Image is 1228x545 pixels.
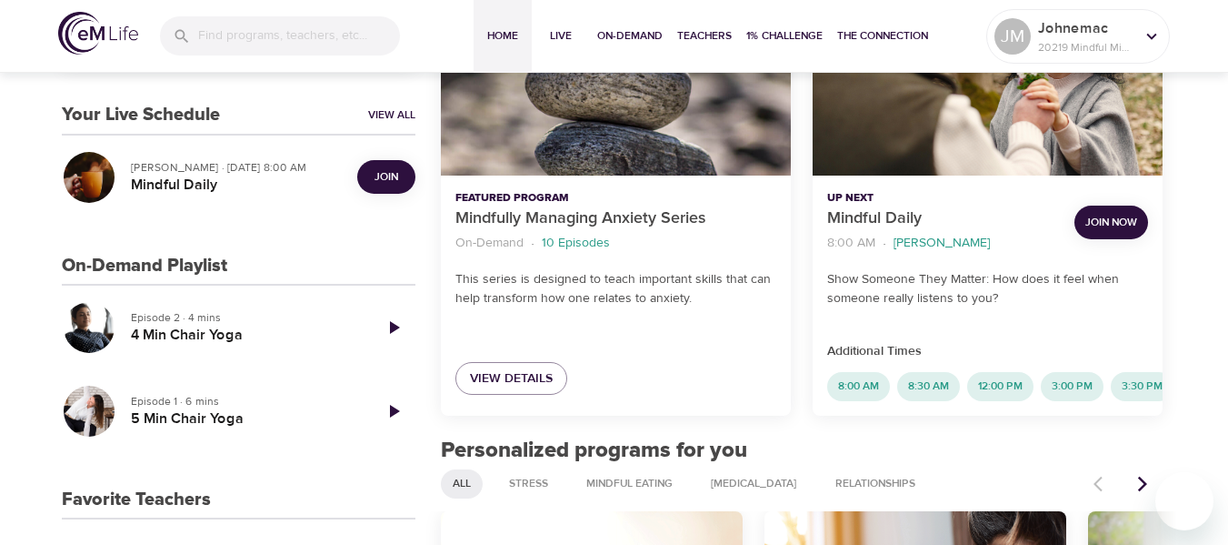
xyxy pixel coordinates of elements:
[827,190,1060,207] p: Up Next
[746,26,823,45] span: 1% Challenge
[827,231,1060,256] nav: breadcrumb
[531,231,534,256] li: ·
[827,270,1148,308] p: Show Someone They Matter: How does it feel when someone really listens to you?
[994,18,1031,55] div: JM
[441,469,483,499] div: All
[967,372,1033,401] div: 12:00 PM
[497,469,560,499] div: Stress
[1155,472,1213,530] iframe: Button to launch messaging window
[455,207,776,231] p: Mindfully Managing Anxiety Series
[455,362,567,396] a: View Details
[574,469,684,499] div: Mindful Eating
[699,469,809,499] div: [MEDICAL_DATA]
[897,372,960,401] div: 8:30 AM
[1085,213,1137,232] span: Join Now
[372,306,415,349] a: Play Episode
[455,231,776,256] nav: breadcrumb
[827,342,1148,361] p: Additional Times
[967,378,1033,394] span: 12:00 PM
[1038,17,1134,39] p: Johnemac
[883,231,886,256] li: ·
[131,309,357,326] p: Episode 2 · 4 mins
[374,167,398,187] span: Join
[824,469,927,499] div: Relationships
[542,234,610,253] p: 10 Episodes
[455,270,776,308] p: This series is designed to teach important skills that can help transform how one relates to anxi...
[827,372,890,401] div: 8:00 AM
[700,476,808,491] span: [MEDICAL_DATA]
[131,409,357,429] h5: 5 Min Chair Yoga
[481,26,524,45] span: Home
[1041,378,1103,394] span: 3:00 PM
[1074,206,1148,239] button: Join Now
[575,476,684,491] span: Mindful Eating
[677,26,732,45] span: Teachers
[1111,372,1173,401] div: 3:30 PM
[442,476,482,491] span: All
[441,438,1163,464] h2: Personalized programs for you
[470,368,553,390] span: View Details
[897,378,960,394] span: 8:30 AM
[827,378,890,394] span: 8:00 AM
[1038,39,1134,56] p: 20219 Mindful Minutes
[894,234,990,253] p: [PERSON_NAME]
[58,12,138,55] img: logo
[62,105,220,126] h3: Your Live Schedule
[539,26,583,45] span: Live
[455,190,776,207] p: Featured Program
[827,207,1060,231] p: Mindful Daily
[824,476,926,491] span: Relationships
[198,16,400,56] input: Find programs, teachers, etc...
[131,176,343,195] h5: Mindful Daily
[455,234,524,253] p: On-Demand
[1111,378,1173,394] span: 3:30 PM
[498,476,559,491] span: Stress
[357,160,415,194] button: Join
[62,489,211,510] h3: Favorite Teachers
[372,389,415,433] a: Play Episode
[597,26,663,45] span: On-Demand
[131,326,357,345] h5: 4 Min Chair Yoga
[827,234,875,253] p: 8:00 AM
[837,26,928,45] span: The Connection
[1041,372,1103,401] div: 3:00 PM
[1123,464,1163,504] button: Next items
[62,256,227,277] h3: On-Demand Playlist
[131,393,357,409] p: Episode 1 · 6 mins
[131,159,343,176] p: [PERSON_NAME] · [DATE] 8:00 AM
[62,300,116,355] button: 4 Min Chair Yoga
[62,384,116,439] button: 5 Min Chair Yoga
[368,107,415,123] a: View All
